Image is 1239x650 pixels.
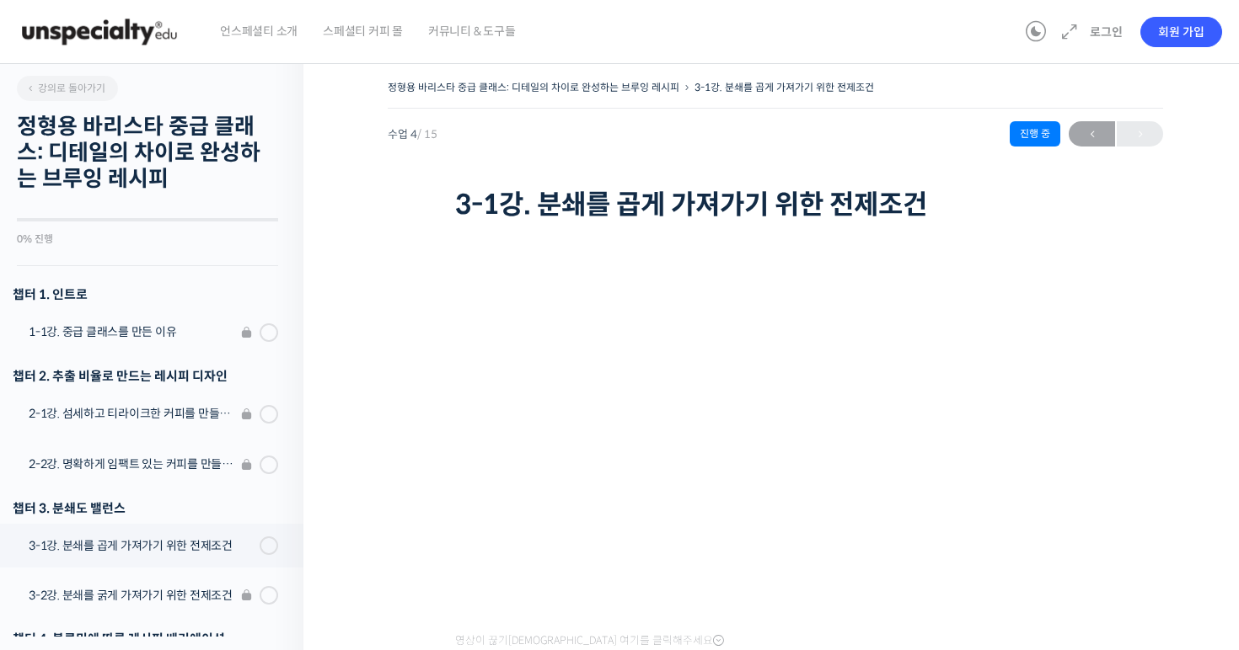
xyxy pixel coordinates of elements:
div: 챕터 3. 분쇄도 밸런스 [13,497,278,519]
a: 정형용 바리스타 중급 클래스: 디테일의 차이로 완성하는 브루잉 레시피 [388,81,679,93]
h2: 정형용 바리스타 중급 클래스: 디테일의 차이로 완성하는 브루잉 레시피 [17,114,278,193]
div: 진행 중 [1010,121,1060,147]
a: 로그인 [1080,13,1133,51]
a: ←이전 [1069,121,1115,147]
span: / 15 [417,127,437,141]
div: 3-1강. 분쇄를 곱게 가져가기 위한 전제조건 [29,536,255,555]
a: 강의로 돌아가기 [17,76,118,101]
span: 수업 4 [388,129,437,140]
span: 영상이 끊기[DEMOGRAPHIC_DATA] 여기를 클릭해주세요 [455,634,724,647]
h1: 3-1강. 분쇄를 곱게 가져가기 위한 전제조건 [455,189,1096,221]
span: ← [1069,123,1115,146]
h3: 챕터 1. 인트로 [13,283,278,306]
a: 3-1강. 분쇄를 곱게 가져가기 위한 전제조건 [695,81,874,93]
span: 강의로 돌아가기 [25,82,105,94]
div: 챕터 2. 추출 비율로 만드는 레시피 디자인 [13,365,278,387]
div: 챕터 4. 블루밍에 따른 레시피 베리에이션 [13,627,278,650]
div: 0% 진행 [17,234,278,244]
a: 회원 가입 [1140,17,1222,47]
